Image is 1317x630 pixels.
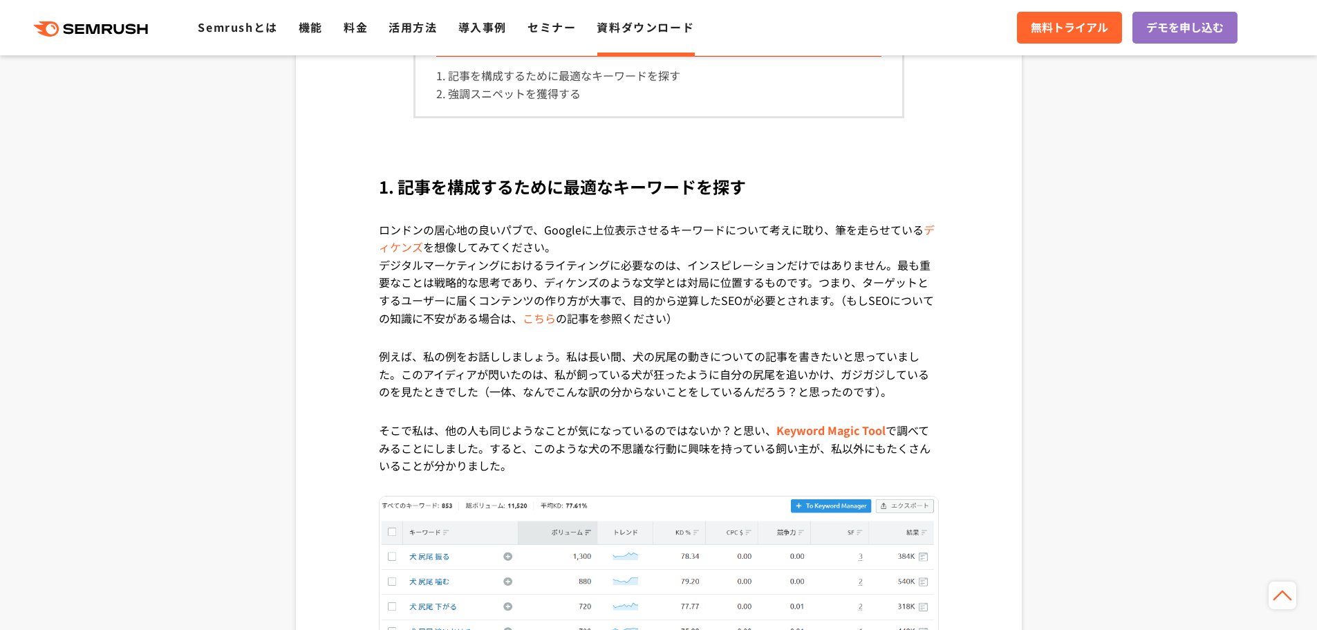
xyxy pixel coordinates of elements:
[597,19,694,35] a: 資料ダウンロード
[379,348,939,422] p: 例えば、私の例をお話ししましょう。私は長い間、犬の尻尾の動きについての記事を書きたいと思っていました。このアイディアが閃いたのは、私が飼っている犬が狂ったように自分の尻尾を追いかけ、ガジガジして...
[379,221,935,256] a: ディケンズ
[389,19,437,35] a: 活用方法
[299,19,323,35] a: 機能
[436,85,581,102] a: 2. 強調スニペットを獲得する
[776,422,886,438] a: Keyword Magic Tool
[1146,19,1224,37] span: デモを申し込む
[198,19,277,35] a: Semrushとは
[344,19,368,35] a: 料金
[379,174,939,200] h2: 1. 記事を構成するために最適なキーワードを探す
[1031,19,1108,37] span: 無料トライアル
[458,19,507,35] a: 導入事例
[1017,12,1122,44] a: 無料トライアル
[436,67,680,84] a: 1. 記事を構成するために最適なキーワードを探す
[527,19,576,35] a: セミナー
[523,310,556,326] a: こちら
[379,221,939,257] p: ロンドンの居心地の良いパブで、Googleに上位表示させるキーワードについて考えに耽り、筆を走らせている を想像してみてください。
[379,422,939,496] p: そこで私は、他の人も同じようなことが気になっているのではないか？と思い、 で調べてみることにしました。すると、このような犬の不思議な行動に興味を持っている飼い主が、私以外にもたくさんいることが分...
[1132,12,1237,44] a: デモを申し込む
[379,257,939,348] p: デジタルマーケティングにおけるライティングに必要なのは、インスピレーションだけではありません。最も重要なことは戦略的な思考であり、ディケンズのような文学とは対局に位置するものです。つまり、ターゲ...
